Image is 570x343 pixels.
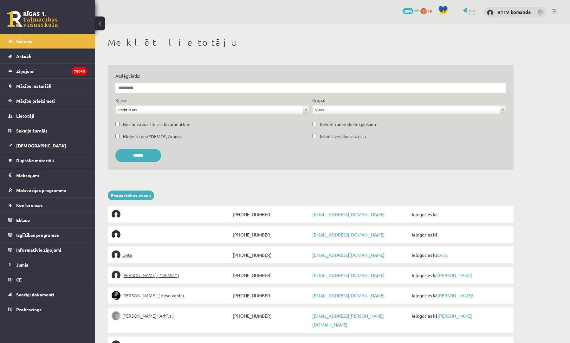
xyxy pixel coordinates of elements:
span: [PERSON_NAME] ( Arhīvs ) [122,311,174,320]
a: CE [8,272,87,287]
a: Eksportēt uz exceli [108,191,154,200]
img: Elīna Elizabete Ancveriņa [112,271,120,280]
span: Lietotāji [16,113,34,119]
a: R1TV komanda [497,9,531,15]
a: [EMAIL_ADDRESS][DOMAIN_NAME] [312,293,385,298]
a: [EMAIL_ADDRESS][DOMAIN_NAME] [312,272,385,278]
a: [EMAIL_ADDRESS][DOMAIN_NAME] [312,252,385,258]
label: Meklēt radinieku iekļaušanu [320,121,376,128]
a: Lietotāji [8,108,87,123]
img: R1TV komanda [487,10,493,16]
a: Maksājumi [8,168,87,183]
span: Sekmju žurnāls [16,128,48,133]
span: Eklase [16,217,30,223]
a: [EMAIL_ADDRESS][PERSON_NAME][DOMAIN_NAME] [312,313,384,327]
a: [EMAIL_ADDRESS][DOMAIN_NAME] [312,211,385,217]
label: Izvadīt vecāku sarakstu [320,133,366,140]
span: Izglītības programas [16,232,59,238]
a: 0 xp [420,8,435,13]
a: Evita [112,250,231,259]
i: 78040 [72,67,87,75]
a: Mācību materiāli [8,79,87,93]
a: Visas [313,106,506,114]
a: [PERSON_NAME] ( Arhīvs ) [112,311,231,320]
span: Ielogoties kā [410,311,510,320]
a: Rīgas 1. Tālmācības vidusskola [7,11,58,27]
a: [PERSON_NAME] ( *DEMO* ) [112,271,231,280]
a: [DEMOGRAPHIC_DATA] [8,138,87,153]
a: [PERSON_NAME] [437,313,472,319]
h1: Meklēt lietotāju [108,37,514,48]
a: [PERSON_NAME]! [437,293,473,298]
span: Ielogoties kā [410,230,510,239]
a: Jumis [8,257,87,272]
span: CE [16,277,22,282]
img: Evita [112,250,120,259]
a: Informatīvie ziņojumi [8,243,87,257]
span: Evita [122,250,132,259]
legend: Ziņojumi [16,64,87,78]
span: [PERSON_NAME]! ( Absolventi ) [122,291,184,300]
a: Sākums [8,34,87,49]
legend: Maksājumi [16,168,87,183]
span: Mācību priekšmeti [16,98,55,104]
a: Mācību priekšmeti [8,94,87,108]
a: Evita [437,252,448,258]
a: Svarīgi dokumenti [8,287,87,302]
span: [PHONE_NUMBER] [231,230,311,239]
a: Eklase [8,213,87,227]
label: Grupa: [312,97,325,104]
a: Rādīt visas [116,106,309,114]
a: [PERSON_NAME]! ( Absolventi ) [112,291,231,300]
span: Ielogoties kā [410,250,510,259]
span: [PHONE_NUMBER] [231,291,311,300]
img: Sofija Anrio-Karlauska! [112,291,120,300]
span: Ielogoties kā [410,291,510,300]
span: Digitālie materiāli [16,158,54,163]
span: [PHONE_NUMBER] [231,271,311,280]
span: [PERSON_NAME] ( *DEMO* ) [122,271,179,280]
a: Ziņojumi78040 [8,64,87,78]
a: [EMAIL_ADDRESS][DOMAIN_NAME] [312,232,385,237]
label: Bloķēts (nav *DEMO*, Arhīvs) [123,133,182,140]
span: [DEMOGRAPHIC_DATA] [16,143,66,148]
span: Jumis [16,262,28,268]
span: Visas [315,106,497,114]
span: 0 [420,8,427,14]
a: Sekmju žurnāls [8,123,87,138]
span: Svarīgi dokumenti [16,292,54,297]
span: xp [428,8,432,13]
span: Ielogoties kā [410,210,510,219]
label: Atslēgvārds: [115,73,506,79]
a: Motivācijas programma [8,183,87,197]
label: Bez personas lietas dokumentiem [123,121,191,128]
span: [PHONE_NUMBER] [231,210,311,219]
a: 3996 mP [403,8,419,13]
label: Klase: [115,97,127,104]
span: 3996 [403,8,413,14]
span: Rādīt visas [118,106,301,114]
span: Sākums [16,38,32,44]
span: [PHONE_NUMBER] [231,311,311,320]
img: Lelde Braune [112,311,120,320]
a: Konferences [8,198,87,212]
span: mP [414,8,419,13]
a: [PERSON_NAME] [437,272,472,278]
span: Informatīvie ziņojumi [16,247,61,253]
span: [PHONE_NUMBER] [231,250,311,259]
span: Motivācijas programma [16,187,66,193]
span: Mācību materiāli [16,83,51,89]
a: Digitālie materiāli [8,153,87,168]
span: Konferences [16,202,43,208]
span: Proktorings [16,307,42,312]
a: Izglītības programas [8,228,87,242]
span: Aktuāli [16,53,31,59]
a: Proktorings [8,302,87,317]
span: Ielogoties kā [410,271,510,280]
a: Aktuāli [8,49,87,63]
